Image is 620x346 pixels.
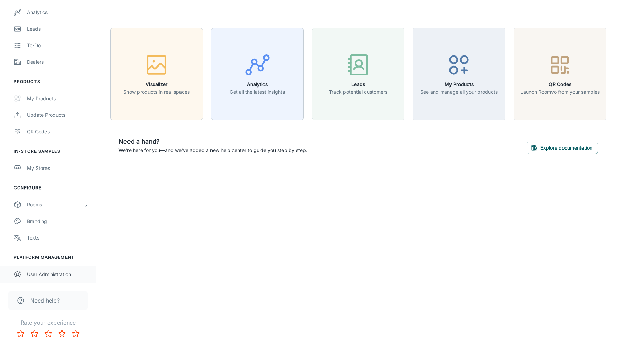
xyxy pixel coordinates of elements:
div: QR Codes [27,128,89,135]
a: AnalyticsGet all the latest insights [211,70,304,77]
p: We're here for you—and we've added a new help center to guide you step by step. [118,146,307,154]
h6: Leads [329,81,387,88]
div: Analytics [27,9,89,16]
button: QR CodesLaunch Roomvo from your samples [514,28,606,120]
h6: QR Codes [520,81,600,88]
button: LeadsTrack potential customers [312,28,405,120]
a: LeadsTrack potential customers [312,70,405,77]
div: To-do [27,42,89,49]
h6: Visualizer [123,81,190,88]
button: VisualizerShow products in real spaces [110,28,203,120]
h6: My Products [420,81,498,88]
button: My ProductsSee and manage all your products [413,28,505,120]
button: Explore documentation [527,142,598,154]
p: Track potential customers [329,88,387,96]
a: My ProductsSee and manage all your products [413,70,505,77]
p: Get all the latest insights [230,88,285,96]
a: Explore documentation [527,144,598,151]
a: QR CodesLaunch Roomvo from your samples [514,70,606,77]
button: AnalyticsGet all the latest insights [211,28,304,120]
h6: Need a hand? [118,137,307,146]
p: Launch Roomvo from your samples [520,88,600,96]
div: My Stores [27,164,89,172]
div: Dealers [27,58,89,66]
div: Leads [27,25,89,33]
p: Show products in real spaces [123,88,190,96]
p: See and manage all your products [420,88,498,96]
h6: Analytics [230,81,285,88]
div: Update Products [27,111,89,119]
div: My Products [27,95,89,102]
